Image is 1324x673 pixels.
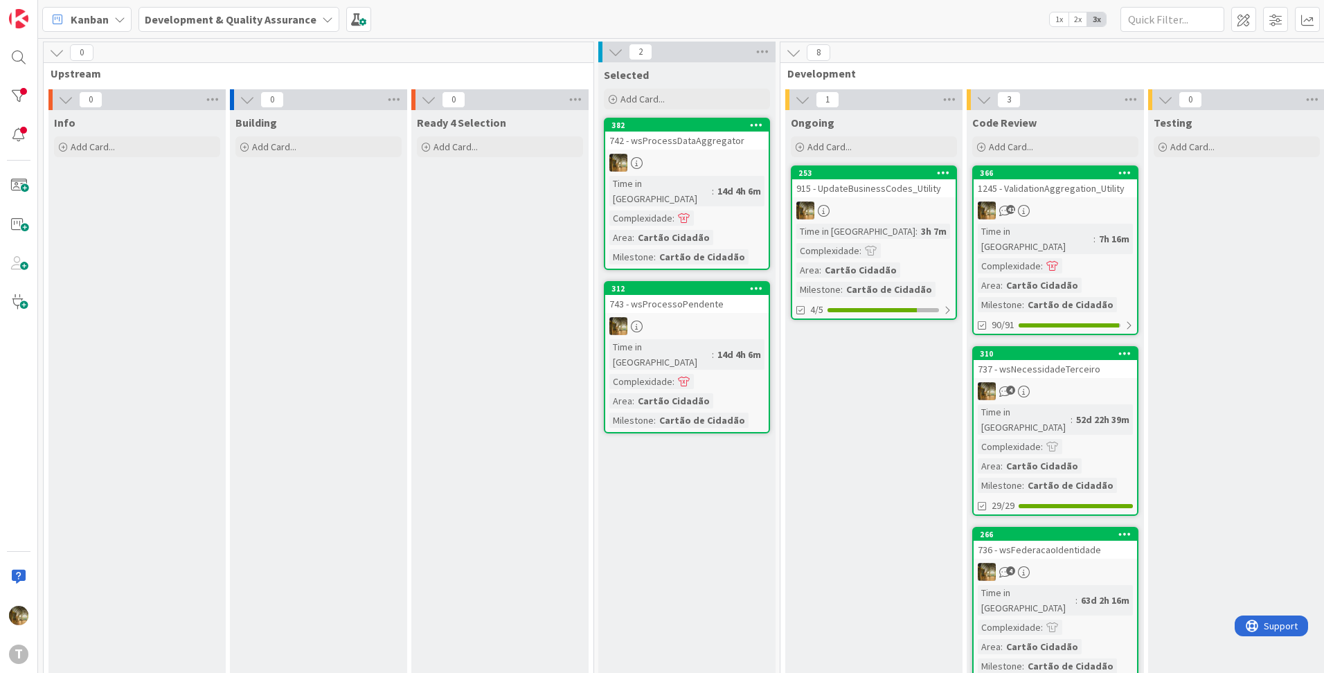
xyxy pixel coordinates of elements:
[972,346,1138,516] a: 310737 - wsNecessidadeTerceiroJCTime in [GEOGRAPHIC_DATA]:52d 22h 39mComplexidade:Area:Cartão Cid...
[1041,620,1043,635] span: :
[978,382,996,400] img: JC
[978,585,1075,616] div: Time in [GEOGRAPHIC_DATA]
[1003,639,1082,654] div: Cartão Cidadão
[1022,478,1024,493] span: :
[712,347,714,362] span: :
[1024,297,1117,312] div: Cartão de Cidadão
[796,262,819,278] div: Area
[70,44,93,61] span: 0
[807,141,852,153] span: Add Card...
[841,282,843,297] span: :
[632,393,634,409] span: :
[604,281,770,433] a: 312743 - wsProcessoPendenteJCTime in [GEOGRAPHIC_DATA]:14d 4h 6mComplexidade:Area:Cartão CidadãoM...
[71,141,115,153] span: Add Card...
[417,116,506,129] span: Ready 4 Selection
[974,528,1137,559] div: 266736 - wsFederacaoIdentidade
[605,132,769,150] div: 742 - wsProcessDataAggregator
[629,44,652,60] span: 2
[974,167,1137,179] div: 366
[997,91,1021,108] span: 3
[611,284,769,294] div: 312
[796,224,915,239] div: Time in [GEOGRAPHIC_DATA]
[654,413,656,428] span: :
[1024,478,1117,493] div: Cartão de Cidadão
[1077,593,1133,608] div: 63d 2h 16m
[1001,639,1003,654] span: :
[609,154,627,172] img: JC
[980,349,1137,359] div: 310
[810,303,823,317] span: 4/5
[974,348,1137,360] div: 310
[974,382,1137,400] div: JC
[9,645,28,664] div: T
[807,44,830,61] span: 8
[915,224,918,239] span: :
[609,317,627,335] img: JC
[609,230,632,245] div: Area
[972,116,1037,129] span: Code Review
[1068,12,1087,26] span: 2x
[604,68,649,82] span: Selected
[798,168,956,178] div: 253
[978,258,1041,273] div: Complexidade
[1006,386,1015,395] span: 4
[145,12,316,26] b: Development & Quality Assurance
[1003,458,1082,474] div: Cartão Cidadão
[634,230,713,245] div: Cartão Cidadão
[433,141,478,153] span: Add Card...
[1041,439,1043,454] span: :
[796,282,841,297] div: Milestone
[978,224,1093,254] div: Time in [GEOGRAPHIC_DATA]
[796,201,814,219] img: JC
[791,165,957,320] a: 253915 - UpdateBusinessCodes_UtilityJCTime in [GEOGRAPHIC_DATA]:3h 7mComplexidade:Area:Cartão Cid...
[974,167,1137,197] div: 3661245 - ValidationAggregation_Utility
[1095,231,1133,246] div: 7h 16m
[714,183,764,199] div: 14d 4h 6m
[235,116,277,129] span: Building
[609,249,654,264] div: Milestone
[978,563,996,581] img: JC
[972,165,1138,335] a: 3661245 - ValidationAggregation_UtilityJCTime in [GEOGRAPHIC_DATA]:7h 16mComplexidade:Area:Cartão...
[859,243,861,258] span: :
[980,530,1137,539] div: 266
[654,249,656,264] span: :
[978,439,1041,454] div: Complexidade
[978,278,1001,293] div: Area
[978,639,1001,654] div: Area
[978,620,1041,635] div: Complexidade
[632,230,634,245] span: :
[51,66,576,80] span: Upstream
[605,295,769,313] div: 743 - wsProcessoPendente
[79,91,102,108] span: 0
[260,91,284,108] span: 0
[843,282,936,297] div: Cartão de Cidadão
[992,318,1014,332] span: 90/91
[1154,116,1192,129] span: Testing
[656,413,749,428] div: Cartão de Cidadão
[978,201,996,219] img: JC
[974,360,1137,378] div: 737 - wsNecessidadeTerceiro
[605,119,769,132] div: 382
[978,458,1001,474] div: Area
[54,116,75,129] span: Info
[974,541,1137,559] div: 736 - wsFederacaoIdentidade
[1001,278,1003,293] span: :
[978,404,1071,435] div: Time in [GEOGRAPHIC_DATA]
[974,348,1137,378] div: 310737 - wsNecessidadeTerceiro
[1093,231,1095,246] span: :
[672,210,674,226] span: :
[1006,566,1015,575] span: 4
[974,201,1137,219] div: JC
[1075,593,1077,608] span: :
[792,201,956,219] div: JC
[1179,91,1202,108] span: 0
[620,93,665,105] span: Add Card...
[974,563,1137,581] div: JC
[609,413,654,428] div: Milestone
[1006,205,1015,214] span: 41
[605,154,769,172] div: JC
[1087,12,1106,26] span: 3x
[9,606,28,625] img: JC
[672,374,674,389] span: :
[978,297,1022,312] div: Milestone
